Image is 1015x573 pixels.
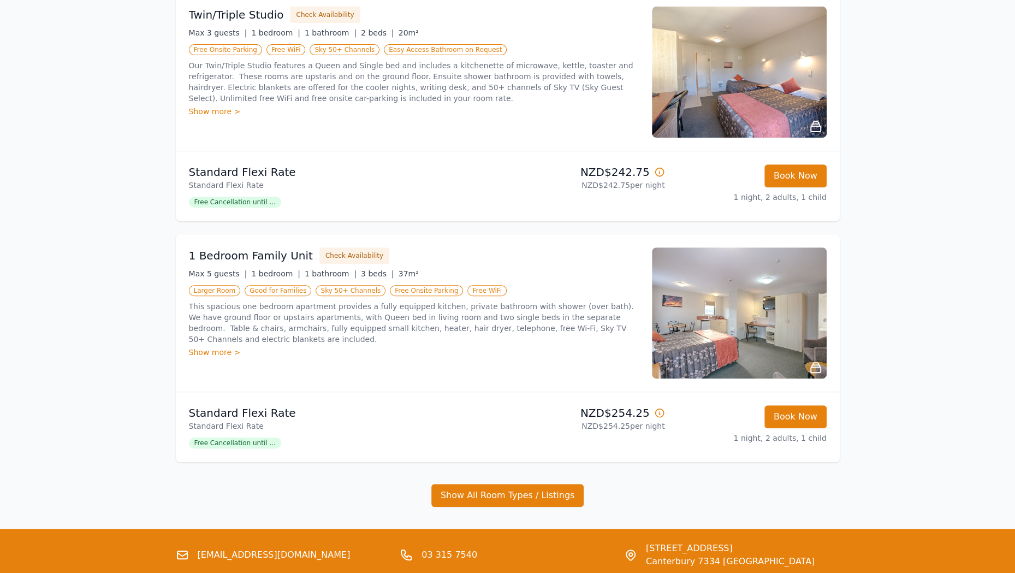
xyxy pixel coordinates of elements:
[310,44,379,55] span: Sky 50+ Channels
[189,438,281,448] span: Free Cancellation until ...
[674,433,827,444] p: 1 night, 2 adults, 1 child
[390,285,463,296] span: Free Onsite Parking
[198,548,351,562] a: [EMAIL_ADDRESS][DOMAIN_NAME]
[512,164,665,180] p: NZD$242.75
[189,164,503,180] p: Standard Flexi Rate
[251,28,300,37] span: 1 bedroom |
[764,405,827,428] button: Book Now
[422,548,477,562] a: 03 315 7540
[189,301,639,345] p: This spacious one bedroom apartment provides a fully equipped kitchen, private bathroom with show...
[431,484,584,507] button: Show All Room Types / Listings
[305,269,357,278] span: 1 bathroom |
[189,347,639,358] div: Show more >
[189,285,241,296] span: Larger Room
[266,44,306,55] span: Free WiFi
[361,269,394,278] span: 3 beds |
[674,192,827,203] p: 1 night, 2 adults, 1 child
[512,421,665,432] p: NZD$254.25 per night
[512,405,665,421] p: NZD$254.25
[189,180,503,191] p: Standard Flexi Rate
[646,542,815,555] span: [STREET_ADDRESS]
[251,269,300,278] span: 1 bedroom |
[189,269,247,278] span: Max 5 guests |
[189,7,284,22] h3: Twin/Triple Studio
[316,285,385,296] span: Sky 50+ Channels
[189,197,281,208] span: Free Cancellation until ...
[189,421,503,432] p: Standard Flexi Rate
[189,248,313,263] h3: 1 Bedroom Family Unit
[189,44,262,55] span: Free Onsite Parking
[467,285,507,296] span: Free WiFi
[361,28,394,37] span: 2 beds |
[764,164,827,187] button: Book Now
[399,28,419,37] span: 20m²
[189,106,639,117] div: Show more >
[189,405,503,421] p: Standard Flexi Rate
[245,285,311,296] span: Good for Families
[384,44,507,55] span: Easy Access Bathroom on Request
[189,60,639,104] p: Our Twin/Triple Studio features a Queen and Single bed and includes a kitchenette of microwave, k...
[305,28,357,37] span: 1 bathroom |
[319,247,389,264] button: Check Availability
[646,555,815,568] span: Canterbury 7334 [GEOGRAPHIC_DATA]
[399,269,419,278] span: 37m²
[189,28,247,37] span: Max 3 guests |
[512,180,665,191] p: NZD$242.75 per night
[290,7,360,23] button: Check Availability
